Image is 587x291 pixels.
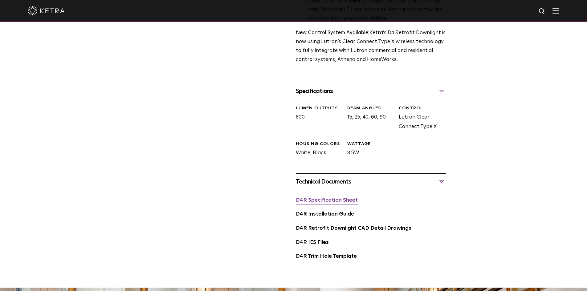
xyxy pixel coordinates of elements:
a: D4R Trim Hole Template [296,254,357,259]
div: Beam Angles [347,105,394,111]
div: 800 [291,105,343,132]
div: Specifications [296,86,446,96]
div: WATTAGE [347,141,394,147]
div: LUMEN OUTPUTS [296,105,343,111]
a: D4R Installation Guide [296,212,354,217]
div: Lutron Clear Connect Type X [394,105,446,132]
strong: New Control System Available: [296,30,369,35]
div: Technical Documents [296,177,446,187]
div: CONTROL [399,105,446,111]
p: Ketra’s D4 Retrofit Downlight is now using Lutron’s Clear Connect Type X wireless technology to f... [296,29,446,64]
div: HOUSING COLORS [296,141,343,147]
img: ketra-logo-2019-white [28,6,65,15]
div: White, Black [291,141,343,158]
div: 15, 25, 40, 60, 90 [343,105,394,132]
div: 8.5W [343,141,394,158]
a: D4R Specification Sheet [296,198,358,203]
a: D4R IES Files [296,240,329,245]
a: D4R Retrofit Downlight CAD Detail Drawings [296,226,411,231]
img: search icon [538,8,546,15]
img: Hamburger%20Nav.svg [552,8,559,14]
